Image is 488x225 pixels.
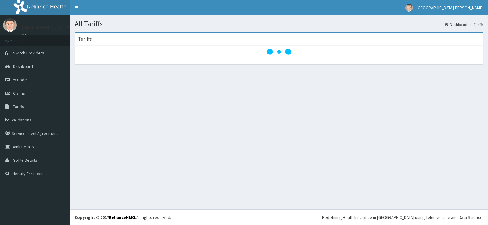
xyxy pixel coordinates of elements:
[468,22,483,27] li: Tariffs
[405,4,413,12] img: User Image
[445,22,467,27] a: Dashboard
[78,36,92,42] h3: Tariffs
[322,214,483,220] div: Redefining Heath Insurance in [GEOGRAPHIC_DATA] using Telemedicine and Data Science!
[13,50,44,56] span: Switch Providers
[13,104,24,109] span: Tariffs
[21,33,36,37] a: Online
[109,215,135,220] a: RelianceHMO
[13,90,25,96] span: Claims
[75,20,483,28] h1: All Tariffs
[267,40,291,64] svg: audio-loading
[417,5,483,10] span: [GEOGRAPHIC_DATA][PERSON_NAME]
[21,25,112,30] p: [GEOGRAPHIC_DATA][PERSON_NAME]
[75,215,136,220] strong: Copyright © 2017 .
[3,18,17,32] img: User Image
[70,209,488,225] footer: All rights reserved.
[13,64,33,69] span: Dashboard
